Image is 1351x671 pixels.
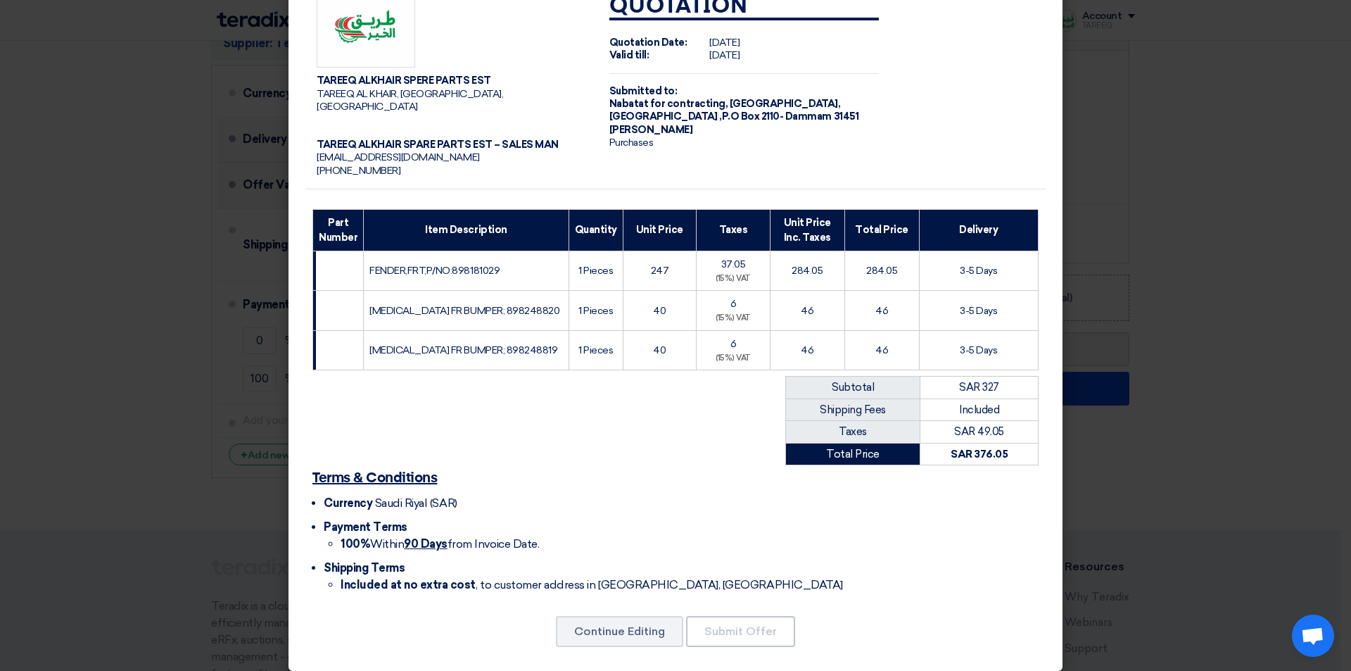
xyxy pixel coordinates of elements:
[369,305,559,317] span: [MEDICAL_DATA] FR BUMPER; 898248820
[786,377,920,399] td: Subtotal
[786,399,920,421] td: Shipping Fees
[702,273,764,285] div: (15%) VAT
[919,209,1038,251] th: Delivery
[369,265,500,277] span: FENDER,FRT,P/NO:898181029
[686,616,795,647] button: Submit Offer
[404,537,448,551] u: 90 Days
[920,377,1039,399] td: SAR 327
[578,305,613,317] span: 1 Pieces
[609,124,693,136] span: [PERSON_NAME]
[702,353,764,365] div: (15%) VAT
[730,338,737,350] span: 6
[866,265,897,277] span: 284.05
[317,151,480,163] span: [EMAIL_ADDRESS][DOMAIN_NAME]
[960,305,997,317] span: 3-5 Days
[609,98,728,110] span: Nabatat for contracting,
[317,139,587,151] div: TAREEQ ALKHAIR SPARE PARTS EST – SALES MAN
[609,98,858,123] span: [GEOGRAPHIC_DATA], [GEOGRAPHIC_DATA] ,P.O Box 2110- Dammam 31451
[578,344,613,356] span: 1 Pieces
[730,298,737,310] span: 6
[951,448,1008,460] strong: SAR 376.05
[375,496,457,510] span: Saudi Riyal (SAR)
[960,265,997,277] span: 3-5 Days
[651,265,669,277] span: 247
[801,344,813,356] span: 46
[569,209,623,251] th: Quantity
[609,85,678,97] strong: Submitted to:
[875,344,888,356] span: 46
[341,577,1039,594] li: , to customer address in [GEOGRAPHIC_DATA], [GEOGRAPHIC_DATA]
[709,49,740,61] span: [DATE]
[312,471,437,485] u: Terms & Conditions
[623,209,697,251] th: Unit Price
[696,209,770,251] th: Taxes
[317,75,587,87] div: TAREEQ ALKHAIR SPERE PARTS EST
[364,209,569,251] th: Item Description
[324,520,407,534] span: Payment Terms
[721,258,746,270] span: 37.05
[702,313,764,325] div: (15%) VAT
[324,496,372,510] span: Currency
[801,305,813,317] span: 46
[556,616,683,647] button: Continue Editing
[341,537,539,551] span: Within from Invoice Date.
[653,305,666,317] span: 40
[578,265,613,277] span: 1 Pieces
[609,49,649,61] strong: Valid till:
[653,344,666,356] span: 40
[324,561,405,575] span: Shipping Terms
[341,578,476,591] strong: Included at no extra cost
[709,37,740,49] span: [DATE]
[844,209,919,251] th: Total Price
[770,209,844,251] th: Unit Price Inc. Taxes
[1292,615,1334,657] div: Open chat
[954,425,1004,438] span: SAR 49.05
[959,403,999,416] span: Included
[313,209,364,251] th: Part Number
[609,37,687,49] strong: Quotation Date:
[786,421,920,444] td: Taxes
[609,137,654,149] span: Purchases
[960,344,997,356] span: 3-5 Days
[792,265,823,277] span: 284.05
[317,165,400,177] span: [PHONE_NUMBER]
[317,88,503,113] span: TAREEQ AL KHAIR, [GEOGRAPHIC_DATA], [GEOGRAPHIC_DATA]
[341,537,370,551] strong: 100%
[875,305,888,317] span: 46
[369,344,557,356] span: [MEDICAL_DATA] FR BUMPER; 898248819
[786,443,920,465] td: Total Price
